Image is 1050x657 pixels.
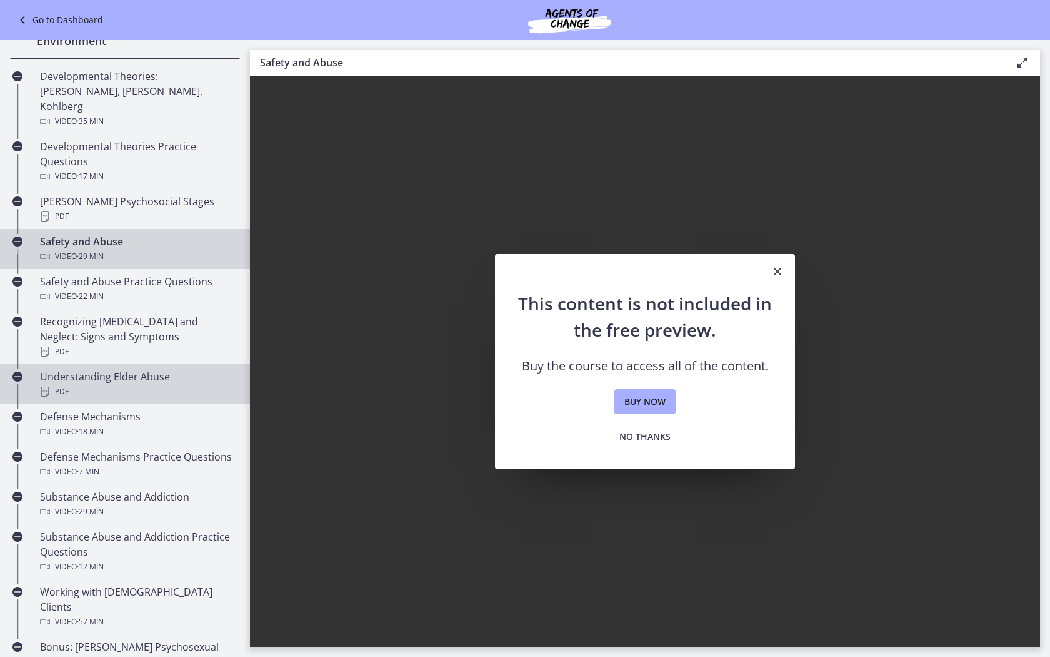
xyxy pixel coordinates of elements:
[77,614,104,629] span: · 57 min
[494,5,644,35] img: Agents of Change
[40,614,235,629] div: Video
[260,55,995,70] h3: Safety and Abuse
[40,424,235,439] div: Video
[40,384,235,399] div: PDF
[40,234,235,264] div: Safety and Abuse
[40,274,235,304] div: Safety and Abuse Practice Questions
[40,249,235,264] div: Video
[515,290,775,343] h2: This content is not included in the free preview.
[77,424,104,439] span: · 18 min
[40,409,235,439] div: Defense Mechanisms
[515,358,775,374] p: Buy the course to access all of the content.
[619,429,671,444] span: No thanks
[609,424,681,449] button: No thanks
[40,289,235,304] div: Video
[77,559,104,574] span: · 12 min
[40,169,235,184] div: Video
[77,464,99,479] span: · 7 min
[40,69,235,129] div: Developmental Theories: [PERSON_NAME], [PERSON_NAME], Kohlberg
[40,139,235,184] div: Developmental Theories Practice Questions
[40,314,235,359] div: Recognizing [MEDICAL_DATA] and Neglect: Signs and Symptoms
[760,254,795,290] button: Close
[40,489,235,519] div: Substance Abuse and Addiction
[77,169,104,184] span: · 17 min
[77,114,104,129] span: · 35 min
[77,249,104,264] span: · 29 min
[40,114,235,129] div: Video
[40,584,235,629] div: Working with [DEMOGRAPHIC_DATA] Clients
[40,194,235,224] div: [PERSON_NAME] Psychosocial Stages
[40,559,235,574] div: Video
[624,394,666,409] span: Buy now
[40,209,235,224] div: PDF
[40,529,235,574] div: Substance Abuse and Addiction Practice Questions
[40,344,235,359] div: PDF
[40,449,235,479] div: Defense Mechanisms Practice Questions
[40,464,235,479] div: Video
[40,504,235,519] div: Video
[614,389,676,414] a: Buy now
[15,13,103,28] a: Go to Dashboard
[77,504,104,519] span: · 29 min
[77,289,104,304] span: · 22 min
[40,369,235,399] div: Understanding Elder Abuse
